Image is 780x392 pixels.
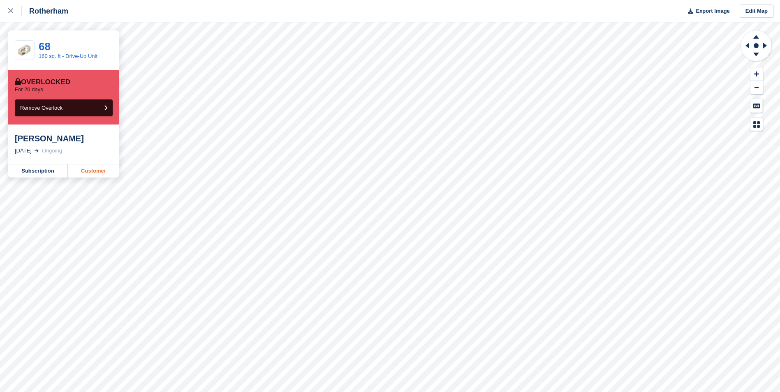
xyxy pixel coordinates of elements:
button: Export Image [683,5,730,18]
img: SCA-160sqft.jpg [15,44,34,57]
div: [PERSON_NAME] [15,134,113,143]
span: Remove Overlock [20,105,62,111]
span: Export Image [696,7,729,15]
button: Remove Overlock [15,99,113,116]
p: For 20 days [15,86,43,93]
button: Map Legend [750,118,763,131]
button: Zoom In [750,67,763,81]
div: [DATE] [15,147,32,155]
button: Keyboard Shortcuts [750,99,763,113]
div: Overlocked [15,78,70,86]
div: Ongoing [42,147,62,155]
div: Rotherham [22,6,68,16]
a: 160 sq. ft - Drive-Up Unit [39,53,97,59]
a: Subscription [8,164,68,178]
a: 68 [39,40,51,53]
button: Zoom Out [750,81,763,95]
a: Customer [68,164,119,178]
img: arrow-right-light-icn-cde0832a797a2874e46488d9cf13f60e5c3a73dbe684e267c42b8395dfbc2abf.svg [35,149,39,152]
a: Edit Map [740,5,773,18]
